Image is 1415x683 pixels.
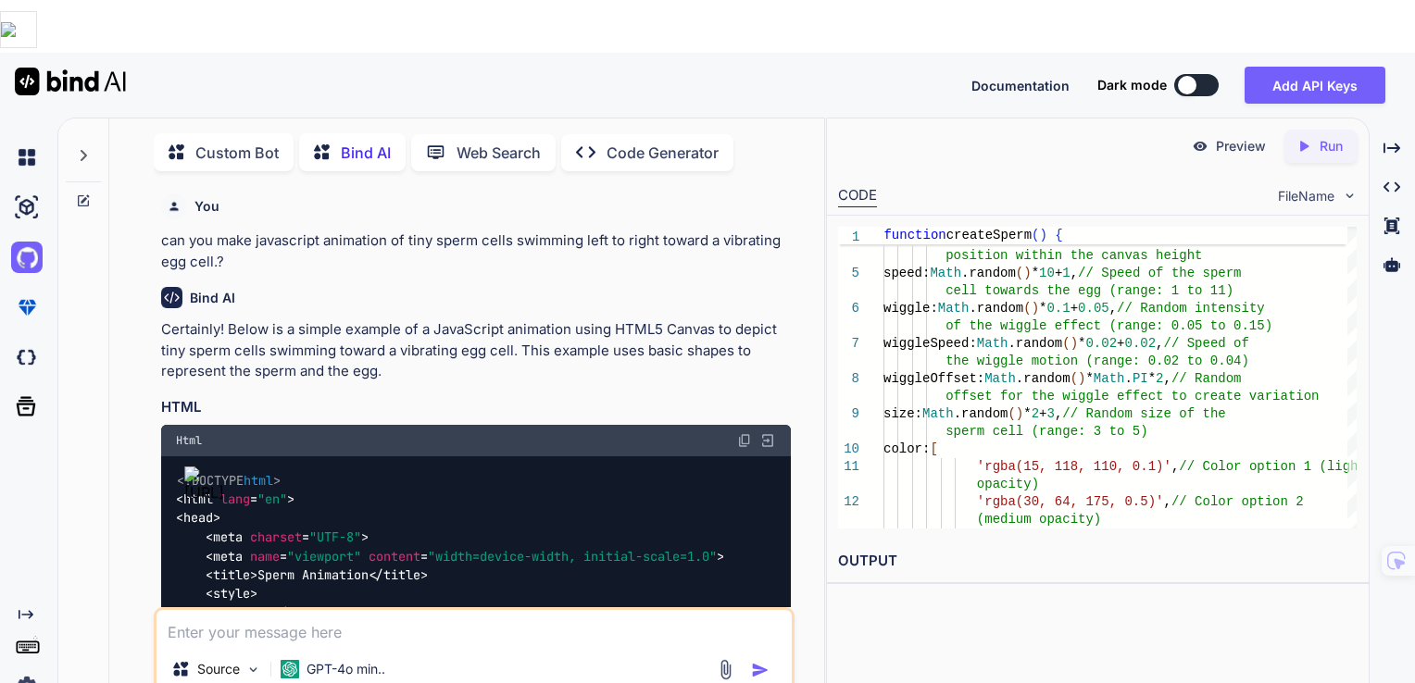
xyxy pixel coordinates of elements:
[715,659,736,680] img: attachment
[250,548,280,565] span: name
[450,604,569,621] span: background-color
[1071,371,1078,386] span: (
[977,494,1164,509] span: 'rgba(30, 64, 175, 0.5)'
[245,662,261,677] img: Pick Models
[1016,406,1023,421] span: )
[838,300,859,317] div: 6
[899,230,931,245] span: Math
[11,292,43,323] img: premium
[213,585,250,602] span: style
[235,604,280,621] span: canvas
[213,566,250,583] span: title
[1164,336,1249,351] span: // Speed of
[1192,138,1208,155] img: preview
[1032,301,1039,316] span: )
[206,585,257,602] span: < >
[184,466,224,481] img: icon-4ce3ab2c.png
[1055,266,1062,280] span: +
[1216,137,1266,155] p: Preview
[206,566,257,583] span: < >
[970,301,1024,316] span: .random
[1157,336,1164,351] span: ,
[206,528,369,545] span: < = >
[576,604,628,621] span: #f0f0f0
[11,242,43,273] img: githubLight
[1109,301,1117,316] span: ,
[281,660,299,678] img: GPT-4o mini
[827,540,1368,583] h2: OUTPUT
[883,228,945,242] span: function
[883,230,899,245] span: y:
[183,491,213,507] span: html
[1055,406,1062,421] span: ,
[1164,371,1171,386] span: ,
[183,510,213,527] span: head
[1342,188,1358,204] img: chevron down
[1071,336,1078,351] span: )
[220,491,250,507] span: lang
[1032,406,1039,421] span: 2
[1079,371,1086,386] span: )
[946,424,1148,439] span: sperm cell (range: 3 to 5)
[1055,228,1062,242] span: {
[838,185,877,207] div: CODE
[309,528,361,545] span: "UTF-8"
[15,68,126,95] img: Bind AI
[883,441,930,456] span: color:
[11,341,43,373] img: darkCloudIdeIcon
[195,142,279,164] p: Custom Bot
[883,336,977,351] span: wiggleSpeed:
[194,197,219,216] h6: You
[1171,459,1179,474] span: ,
[369,548,420,565] span: content
[1125,230,1265,245] span: // Random vertical
[1016,371,1071,386] span: .random
[883,371,984,386] span: wiggleOffset:
[1001,230,1125,245] span: * canvas.height,
[161,319,792,382] p: Certainly! Below is a simple example of a JavaScript animation using HTML5 Canvas to depict tiny ...
[971,76,1070,95] button: Documentation
[206,548,724,565] span: < = = >
[1040,228,1047,242] span: )
[931,230,985,245] span: .random
[161,230,792,272] p: can you make javascript animation of tiny sperm cells swimming left to right toward a vibrating e...
[993,230,1000,245] span: )
[838,458,859,476] div: 11
[197,660,240,678] p: Source
[257,491,287,507] span: "en"
[883,266,930,280] span: speed:
[184,483,224,502] span: [URL]
[985,371,1017,386] span: Math
[341,142,391,164] p: Bind AI
[838,405,859,423] div: 9
[1079,266,1242,280] span: // Speed of the sperm
[838,493,859,511] div: 12
[1171,371,1242,386] span: // Random
[838,229,859,246] span: 1
[1245,67,1385,104] button: Add API Keys
[213,528,243,545] span: meta
[1086,336,1118,351] span: 0.02
[1180,459,1367,474] span: // Color option 1 (light
[1047,301,1071,316] span: 0.1
[946,248,1203,263] span: position within the canvas height
[1008,406,1016,421] span: (
[946,283,1234,298] span: cell towards the egg (range: 1 to 11)
[946,228,1032,242] span: createSperm
[1125,371,1133,386] span: .
[607,142,719,164] p: Code Generator
[838,265,859,282] div: 5
[1097,76,1167,94] span: Dark mode
[1024,301,1032,316] span: (
[751,661,770,679] img: icon
[1118,336,1125,351] span: +
[1094,371,1125,386] span: Math
[184,466,224,503] button: [URL]
[977,512,1101,527] span: (medium opacity)
[244,472,273,489] span: html
[962,266,1017,280] span: .random
[339,604,361,621] span: 1px
[213,548,243,565] span: meta
[1157,371,1164,386] span: 2
[287,548,361,565] span: "viewport"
